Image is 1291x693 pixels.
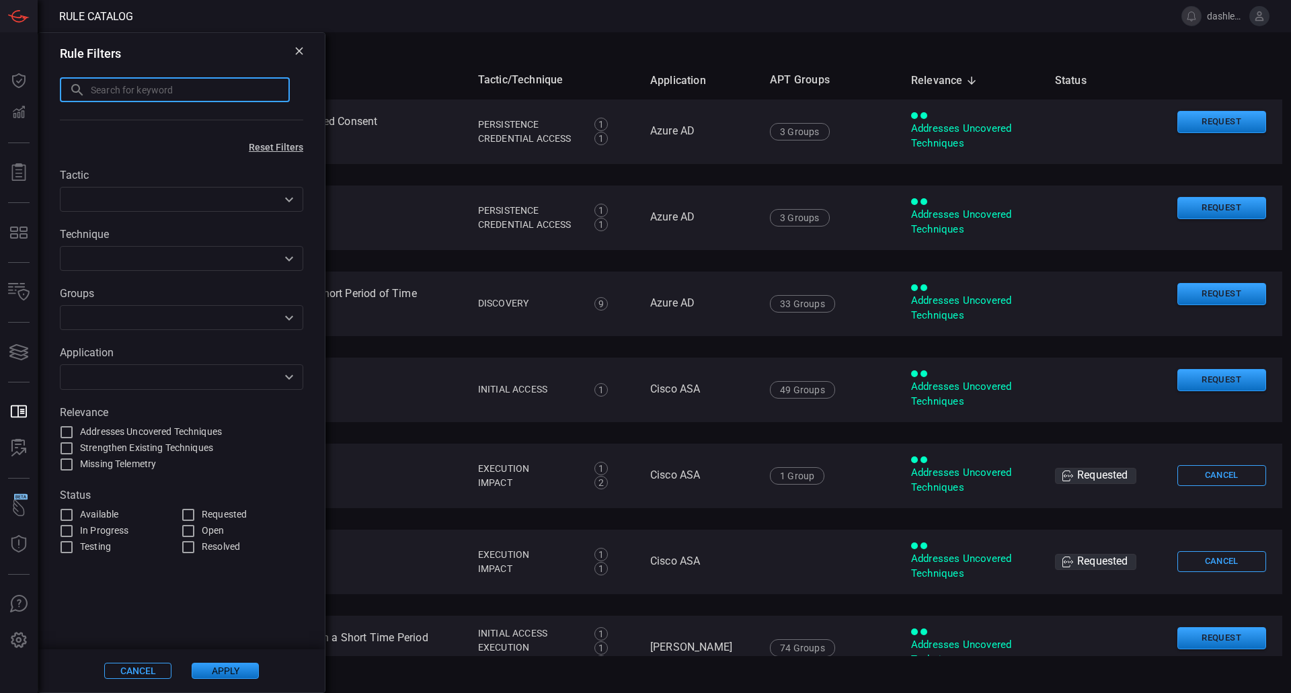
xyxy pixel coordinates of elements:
[104,663,171,679] button: Cancel
[650,73,723,89] span: Application
[594,462,608,475] div: 1
[1177,627,1266,649] button: Request
[478,204,580,218] div: Persistence
[3,336,35,368] button: Cards
[911,294,1033,323] div: Addresses Uncovered Techniques
[594,655,608,669] div: 2
[639,616,759,680] td: [PERSON_NAME]
[80,524,128,538] span: In Progress
[59,10,133,23] span: Rule Catalog
[91,77,290,102] input: Search for keyword
[478,132,580,146] div: Credential Access
[594,118,608,131] div: 1
[911,552,1033,581] div: Addresses Uncovered Techniques
[770,295,835,313] div: 33 Groups
[639,358,759,422] td: Cisco ASA
[478,476,580,490] div: Impact
[911,122,1033,151] div: Addresses Uncovered Techniques
[280,249,299,268] button: Open
[639,530,759,594] td: Cisco ASA
[594,548,608,561] div: 1
[639,99,759,164] td: Azure AD
[911,208,1033,237] div: Addresses Uncovered Techniques
[202,507,247,522] span: Requested
[911,638,1033,667] div: Addresses Uncovered Techniques
[280,368,299,386] button: Open
[594,132,608,145] div: 1
[1177,111,1266,133] button: Request
[60,46,121,60] h3: Rule Filters
[594,476,608,489] div: 2
[478,462,580,476] div: Execution
[280,309,299,327] button: Open
[594,562,608,575] div: 1
[1177,283,1266,305] button: Request
[80,425,222,439] span: Addresses Uncovered Techniques
[1055,73,1104,89] span: Status
[1055,468,1136,484] div: Requested
[478,296,580,311] div: Discovery
[594,383,608,397] div: 1
[770,467,824,485] div: 1 Group
[478,218,580,232] div: Credential Access
[60,228,303,241] label: Technique
[1055,554,1136,570] div: Requested
[3,396,35,428] button: Rule Catalog
[80,457,156,471] span: Missing Telemetry
[80,507,118,522] span: Available
[1177,551,1266,572] button: Cancel
[911,73,980,89] span: Relevance
[911,380,1033,409] div: Addresses Uncovered Techniques
[3,588,35,620] button: Ask Us A Question
[1177,369,1266,391] button: Request
[594,204,608,217] div: 1
[80,540,111,554] span: Testing
[478,382,580,397] div: Initial Access
[80,441,213,455] span: Strengthen Existing Techniques
[3,65,35,97] button: Dashboard
[227,142,325,153] button: Reset Filters
[478,118,580,132] div: Persistence
[60,287,303,300] label: Groups
[478,562,580,576] div: Impact
[770,209,829,227] div: 3 Groups
[3,216,35,249] button: MITRE - Detection Posture
[594,641,608,655] div: 1
[478,548,580,562] div: Execution
[594,297,608,311] div: 9
[60,489,303,501] label: Status
[3,624,35,657] button: Preferences
[202,540,240,554] span: Resolved
[60,406,303,419] label: Relevance
[3,528,35,561] button: Threat Intelligence
[594,627,608,641] div: 1
[911,466,1033,495] div: Addresses Uncovered Techniques
[770,381,835,399] div: 49 Groups
[1207,11,1244,22] span: dashley.[PERSON_NAME]
[594,218,608,231] div: 1
[280,190,299,209] button: Open
[770,639,835,657] div: 74 Groups
[478,626,580,641] div: Initial Access
[467,61,639,99] th: Tactic/Technique
[202,524,225,538] span: Open
[639,272,759,336] td: Azure AD
[478,655,580,669] div: Command and Control
[1177,465,1266,486] button: Cancel
[478,641,580,655] div: Execution
[1177,197,1266,219] button: Request
[3,157,35,189] button: Reports
[3,432,35,464] button: ALERT ANALYSIS
[639,444,759,508] td: Cisco ASA
[639,186,759,250] td: Azure AD
[3,492,35,524] button: Wingman
[759,61,900,99] th: APT Groups
[3,276,35,309] button: Inventory
[192,663,259,679] button: Apply
[770,123,829,140] div: 3 Groups
[60,169,303,181] label: Tactic
[3,97,35,129] button: Detections
[60,346,303,359] label: Application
